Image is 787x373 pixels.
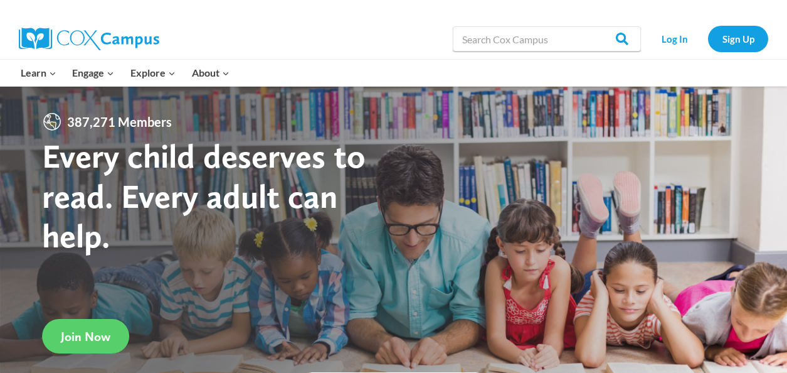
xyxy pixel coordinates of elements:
[42,136,366,256] strong: Every child deserves to read. Every adult can help.
[61,329,110,344] span: Join Now
[21,65,56,81] span: Learn
[647,26,702,51] a: Log In
[62,112,177,132] span: 387,271 Members
[19,28,159,50] img: Cox Campus
[72,65,114,81] span: Engage
[13,60,237,86] nav: Primary Navigation
[130,65,176,81] span: Explore
[453,26,641,51] input: Search Cox Campus
[192,65,230,81] span: About
[647,26,768,51] nav: Secondary Navigation
[708,26,768,51] a: Sign Up
[42,319,129,354] a: Join Now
